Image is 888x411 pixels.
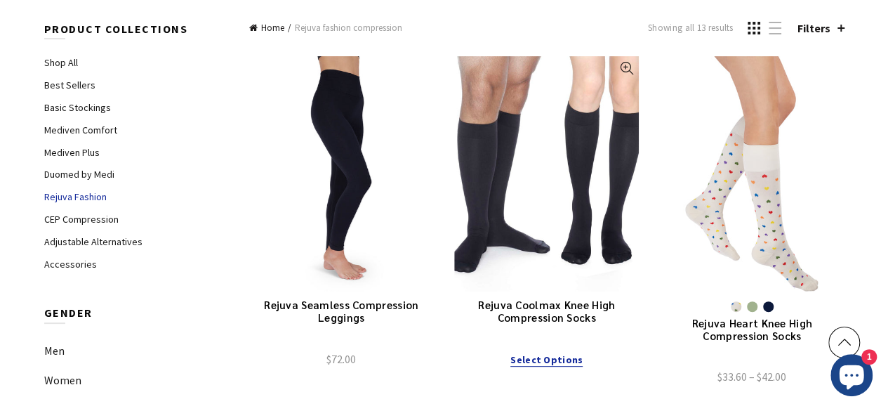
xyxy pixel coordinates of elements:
[660,368,844,386] span: $33.60 – $42.00
[249,22,291,34] a: Home
[454,299,638,324] a: Rejuva Coolmax Knee High Compression Socks
[44,56,78,69] a: Shop All
[44,146,100,159] a: Mediven Plus
[648,21,734,35] p: Showing all 13 results
[510,353,583,367] a: Select options
[826,354,877,400] inbox-online-store-chat: Shopify online store chat
[44,213,119,226] a: CEP Compression
[44,235,143,248] a: Adjustable Alternatives
[249,351,433,368] span: $72.00
[660,317,844,342] a: Rejuva Heart Knee High Compression Socks
[44,341,65,360] a: Men
[797,21,844,35] a: Filters
[44,124,117,136] a: Mediven Comfort
[44,258,97,270] a: Accessories
[828,327,860,358] a: Scroll To Top
[44,21,229,39] h5: Product Collections
[44,305,229,323] h5: Gender
[44,190,107,203] a: Rejuva Fashion
[295,22,402,34] span: Rejuva fashion compression
[44,79,95,91] a: Best Sellers
[44,168,114,181] a: Duomed by Medi
[614,56,639,81] a: Quick View
[44,101,111,114] a: Basic Stockings
[44,371,81,390] a: Women
[249,299,433,324] a: Rejuva Seamless Compression Leggings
